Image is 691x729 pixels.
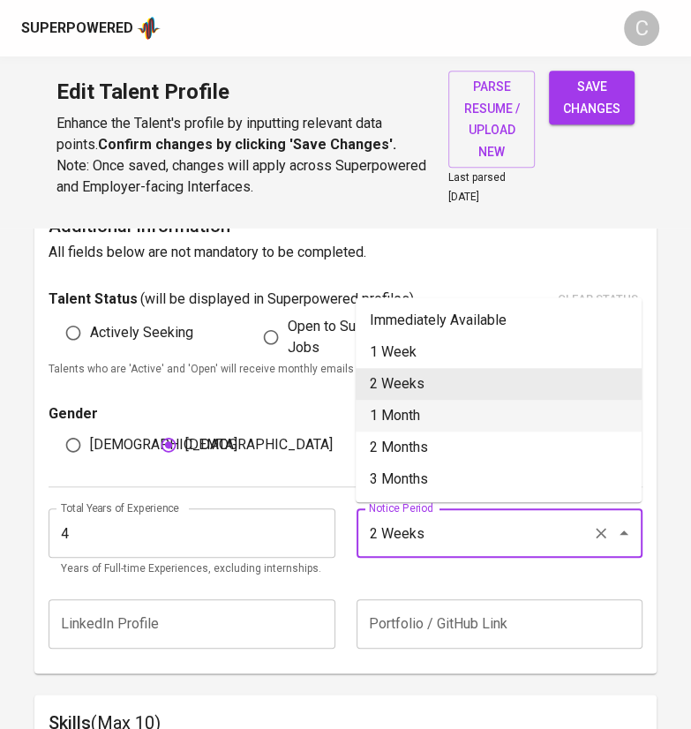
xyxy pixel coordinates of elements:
span: Last parsed [DATE] [448,171,506,203]
li: 2 Months [356,432,642,463]
span: parse resume / upload new [462,76,521,162]
h1: Edit Talent Profile [56,71,427,113]
div: Superpowered [21,19,133,39]
span: Open to Suitable Jobs [288,316,412,358]
h6: All fields below are not mandatory to be completed. [49,240,642,265]
li: 1 Month [356,400,642,432]
div: C [624,11,659,46]
li: 3 Months [356,463,642,495]
li: 1 Week [356,336,642,368]
img: app logo [137,15,161,41]
a: Superpoweredapp logo [21,15,161,41]
p: Enhance the Talent's profile by inputting relevant data points. Note: Once saved, changes will ap... [56,113,427,198]
span: [DEMOGRAPHIC_DATA] [185,434,333,455]
p: Years of Full-time Experiences, excluding internships. [61,560,322,578]
button: save changes [549,71,635,124]
p: Gender [49,403,334,425]
li: Immediately Available [356,304,642,336]
p: Talent Status [49,289,138,310]
p: ( will be displayed in Superpowered profiles ) [140,289,414,310]
span: Actively Seeking [90,322,193,343]
button: Clear [589,521,613,545]
b: Confirm changes by clicking 'Save Changes'. [98,136,396,153]
button: Close [612,521,636,545]
li: 2 Weeks [356,368,642,400]
button: parse resume / upload new [448,71,535,168]
p: Talents who are 'Active' and 'Open' will receive monthly emails to verify their job status. [49,361,642,379]
span: [DEMOGRAPHIC_DATA] [90,434,237,455]
span: save changes [563,76,620,119]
